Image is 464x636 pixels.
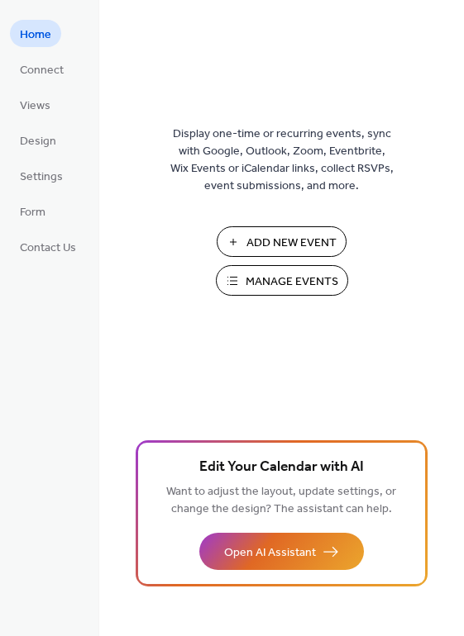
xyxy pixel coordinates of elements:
span: Add New Event [246,235,337,252]
span: Home [20,26,51,44]
button: Manage Events [216,265,348,296]
span: Connect [20,62,64,79]
span: Views [20,97,50,115]
span: Display one-time or recurring events, sync with Google, Outlook, Zoom, Eventbrite, Wix Events or ... [170,126,394,195]
a: Settings [10,162,73,189]
button: Open AI Assistant [199,533,364,570]
span: Design [20,133,56,150]
a: Connect [10,55,74,83]
button: Add New Event [217,226,347,257]
span: Manage Events [246,273,338,291]
a: Form [10,197,55,225]
span: Open AI Assistant [224,544,316,562]
a: Design [10,126,66,154]
span: Contact Us [20,240,76,257]
span: Edit Your Calendar with AI [199,456,364,479]
span: Want to adjust the layout, update settings, or change the design? The assistant can help. [166,481,396,520]
span: Settings [20,168,63,186]
span: Form [20,204,45,221]
a: Contact Us [10,233,86,260]
a: Home [10,20,61,47]
a: Views [10,91,60,118]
